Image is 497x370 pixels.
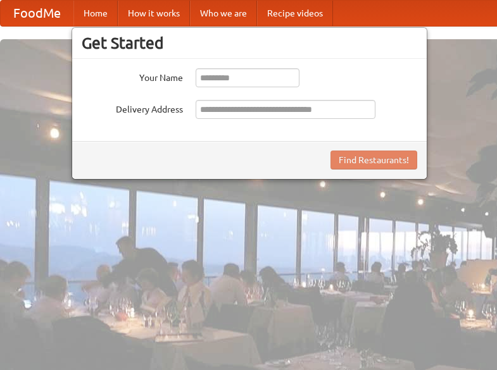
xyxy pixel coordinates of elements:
[82,100,183,116] label: Delivery Address
[257,1,333,26] a: Recipe videos
[330,151,417,170] button: Find Restaurants!
[82,68,183,84] label: Your Name
[1,1,73,26] a: FoodMe
[118,1,190,26] a: How it works
[190,1,257,26] a: Who we are
[73,1,118,26] a: Home
[82,34,417,52] h3: Get Started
